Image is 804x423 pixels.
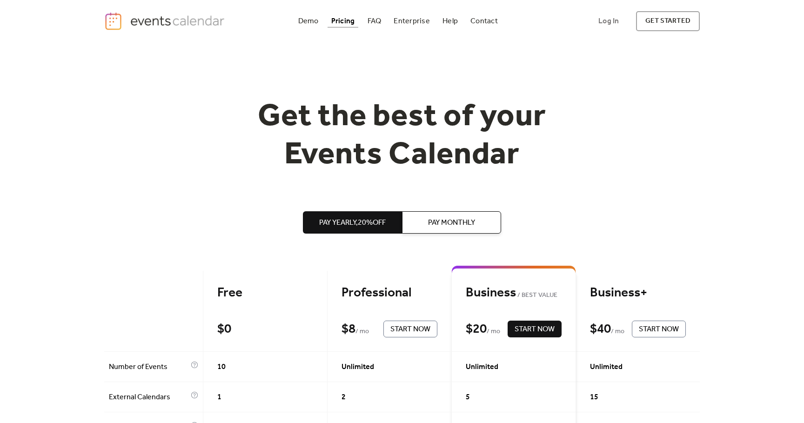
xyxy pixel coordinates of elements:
[109,362,188,373] span: Number of Events
[590,392,598,403] span: 15
[466,392,470,403] span: 5
[590,321,611,337] div: $ 40
[470,19,498,24] div: Contact
[217,285,313,301] div: Free
[466,362,498,373] span: Unlimited
[383,321,437,337] button: Start Now
[342,321,355,337] div: $ 8
[223,98,581,174] h1: Get the best of your Events Calendar
[328,15,359,27] a: Pricing
[394,19,429,24] div: Enterprise
[466,285,562,301] div: Business
[104,12,227,31] a: home
[442,19,458,24] div: Help
[390,324,430,335] span: Start Now
[516,290,557,301] span: BEST VALUE
[636,11,700,31] a: get started
[390,15,433,27] a: Enterprise
[515,324,555,335] span: Start Now
[590,285,686,301] div: Business+
[303,211,402,234] button: Pay Yearly,20%off
[342,392,346,403] span: 2
[590,362,623,373] span: Unlimited
[217,362,226,373] span: 10
[611,326,624,337] span: / mo
[428,217,475,228] span: Pay Monthly
[466,321,487,337] div: $ 20
[342,285,437,301] div: Professional
[439,15,462,27] a: Help
[639,324,679,335] span: Start Now
[298,19,319,24] div: Demo
[487,326,500,337] span: / mo
[632,321,686,337] button: Start Now
[402,211,501,234] button: Pay Monthly
[331,19,355,24] div: Pricing
[295,15,322,27] a: Demo
[342,362,374,373] span: Unlimited
[368,19,382,24] div: FAQ
[217,392,221,403] span: 1
[319,217,386,228] span: Pay Yearly, 20% off
[217,321,231,337] div: $ 0
[355,326,369,337] span: / mo
[109,392,188,403] span: External Calendars
[364,15,385,27] a: FAQ
[508,321,562,337] button: Start Now
[589,11,628,31] a: Log In
[467,15,502,27] a: Contact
